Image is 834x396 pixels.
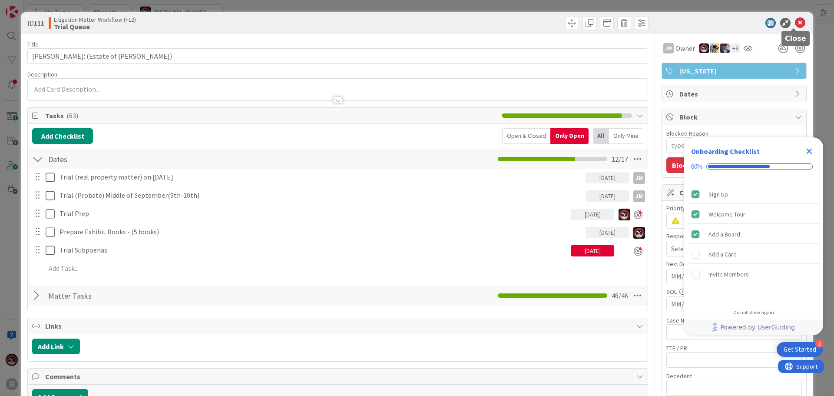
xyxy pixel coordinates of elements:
span: Tasks [45,110,497,121]
div: Add a Board [708,229,740,240]
div: 2 [815,340,823,348]
input: MM/DD/YYYY [671,269,797,284]
div: [DATE] [586,190,629,202]
span: Owner [675,43,695,53]
div: 60% [691,163,703,170]
div: Add a Card [708,249,737,260]
input: Add Checklist... [45,288,241,303]
span: Powered by UserGuiding [720,322,795,333]
div: + 3 [731,43,740,53]
button: Block [666,157,696,173]
div: Get Started [784,345,816,354]
span: [US_STATE] [679,66,791,76]
span: 12 / 17 [612,154,628,164]
div: JM [633,172,645,184]
label: Decedent [666,372,692,380]
span: Litigation Matter Workflow (FL2) [54,16,136,23]
input: MM/DD/YYYY [671,297,797,312]
div: [DATE] [571,209,614,220]
img: ML [720,43,730,53]
span: ( 63 ) [66,111,78,120]
button: Add Checklist [32,128,93,144]
p: Trial Prep [60,209,567,219]
p: Trial (Probate) Middle of September(9th-10th) [60,190,582,200]
div: JM [663,43,674,53]
div: Sign Up is complete. [688,185,820,204]
div: Welcome Tour is complete. [688,205,820,224]
span: Description [27,70,57,78]
div: Priority [666,205,802,211]
div: Only Open [550,128,589,144]
span: Custom Fields [679,187,791,198]
div: Invite Members [708,269,749,280]
div: Close Checklist [802,144,816,158]
span: Links [45,321,632,331]
label: TTE / PR [666,344,687,352]
h5: Close [785,34,806,43]
div: Onboarding Checklist [691,146,760,156]
div: Only Mine [609,128,643,144]
div: Checklist items [684,181,823,303]
div: Next Deadline [666,261,802,267]
p: Trial Subpoenas [60,245,567,255]
label: Case Number [666,316,701,324]
span: Dates [679,89,791,99]
div: Welcome Tour [708,209,745,220]
div: Add a Board is complete. [688,225,820,244]
div: [DATE] [571,245,614,256]
p: Prepare Exhibit Books - (5 books) [60,227,582,237]
img: JS [633,227,645,239]
div: Invite Members is incomplete. [688,265,820,284]
span: ID [27,18,44,28]
span: Block [679,112,791,122]
input: Add Checklist... [45,151,241,167]
div: Checklist Container [684,137,823,335]
span: 46 / 46 [612,290,628,301]
input: type card name here... [27,48,648,64]
div: Open Get Started checklist, remaining modules: 2 [777,342,823,357]
div: SOL [666,289,802,295]
div: Checklist progress: 60% [691,163,816,170]
button: Add Link [32,339,80,354]
span: Comments [45,371,632,382]
div: Footer [684,319,823,335]
div: JM [633,190,645,202]
img: TM [710,43,719,53]
div: Do not show again [733,309,774,316]
img: JS [699,43,709,53]
div: All [593,128,609,144]
img: JS [619,209,630,220]
a: Powered by UserGuiding [688,319,819,335]
div: Open & Closed [502,128,550,144]
label: Title [27,40,39,48]
div: Responsible Paralegal [666,233,802,239]
span: Support [18,1,40,12]
div: [DATE] [586,227,629,238]
div: [DATE] [586,172,629,183]
b: Trial Queue [54,23,136,30]
div: Sign Up [708,189,728,200]
b: 111 [34,19,44,27]
label: Blocked Reason [666,130,708,137]
div: Add a Card is incomplete. [688,245,820,264]
span: Select Member [671,243,716,254]
p: Trial (real property matter) on [DATE] [60,172,582,182]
